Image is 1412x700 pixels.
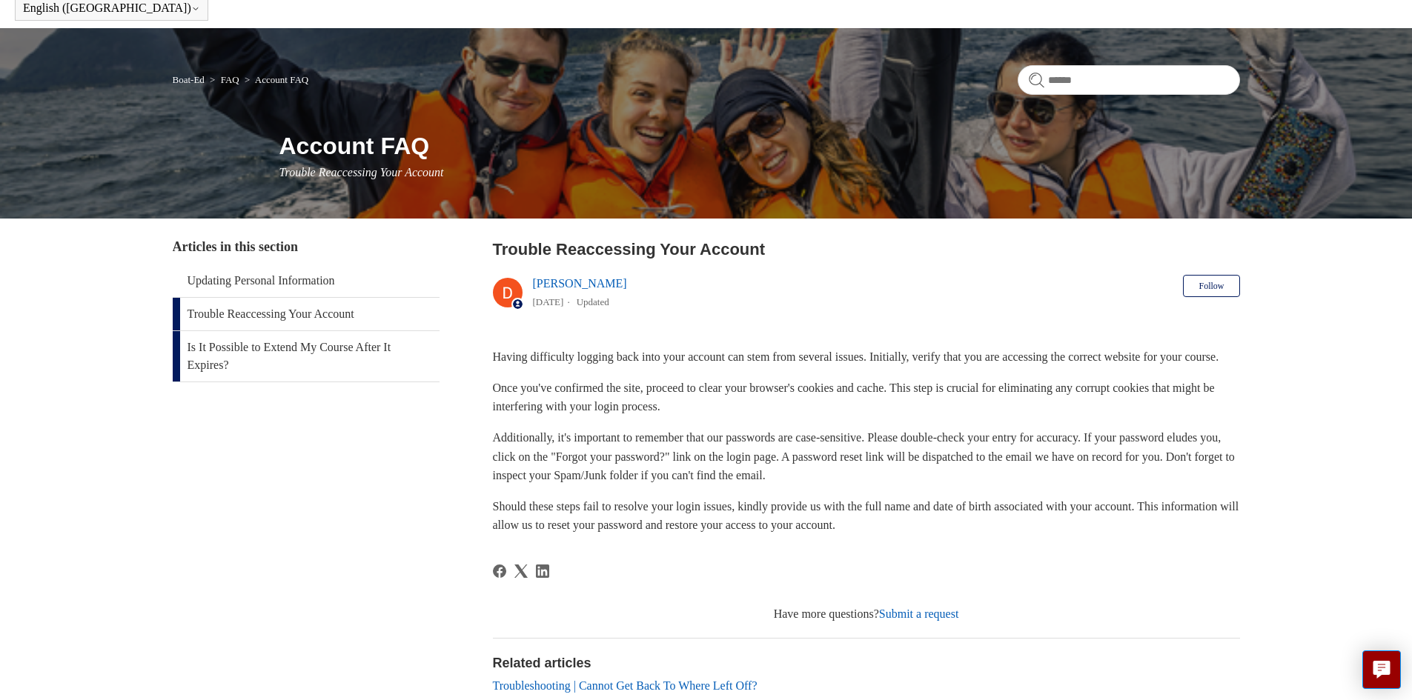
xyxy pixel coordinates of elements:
a: Updating Personal Information [173,264,440,297]
p: Additionally, it's important to remember that our passwords are case-sensitive. Please double-che... [493,428,1240,485]
h1: Account FAQ [279,128,1240,164]
span: Articles in this section [173,239,298,254]
a: Facebook [493,564,506,578]
a: Is It Possible to Extend My Course After It Expires? [173,331,440,381]
h2: Trouble Reaccessing Your Account [493,237,1240,261]
li: Boat-Ed [173,74,208,85]
p: Once you've confirmed the site, proceed to clear your browser's cookies and cache. This step is c... [493,379,1240,416]
a: Trouble Reaccessing Your Account [173,298,440,330]
a: Boat-Ed [173,74,205,85]
input: Search [1018,65,1240,95]
span: Trouble Reaccessing Your Account [279,166,444,179]
li: Account FAQ [242,74,308,85]
svg: Share this page on X Corp [514,564,528,578]
a: Troubleshooting | Cannot Get Back To Where Left Off? [493,679,758,692]
svg: Share this page on Facebook [493,564,506,578]
li: FAQ [207,74,242,85]
a: LinkedIn [536,564,549,578]
a: Submit a request [879,607,959,620]
time: 03/01/2024, 15:55 [533,296,564,307]
h2: Related articles [493,653,1240,673]
button: English ([GEOGRAPHIC_DATA]) [23,1,200,15]
a: Account FAQ [255,74,308,85]
a: [PERSON_NAME] [533,277,627,290]
a: X Corp [514,564,528,578]
p: Having difficulty logging back into your account can stem from several issues. Initially, verify ... [493,347,1240,367]
a: FAQ [221,74,239,85]
svg: Share this page on LinkedIn [536,564,549,578]
div: Have more questions? [493,605,1240,623]
p: Should these steps fail to resolve your login issues, kindly provide us with the full name and da... [493,497,1240,535]
li: Updated [577,296,609,307]
button: Follow Article [1183,275,1239,297]
button: Live chat [1362,650,1401,689]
